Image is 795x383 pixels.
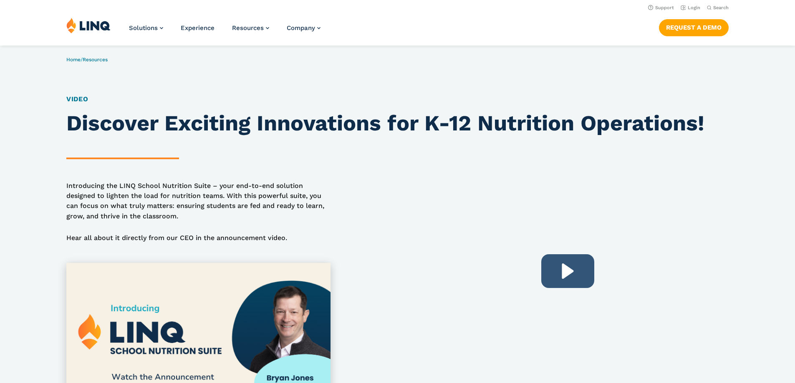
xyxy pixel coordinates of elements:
button: Open Search Bar [707,5,729,11]
a: Resources [232,24,269,32]
h1: Discover Exciting Innovations for K-12 Nutrition Operations! [66,111,729,136]
div: Play [541,254,594,288]
img: LINQ | K‑12 Software [66,18,111,33]
span: / [66,57,108,63]
span: Search [713,5,729,10]
a: Company [287,24,321,32]
a: Home [66,57,81,63]
a: Video [66,95,88,103]
span: Solutions [129,24,158,32]
span: Company [287,24,315,32]
a: Login [681,5,700,10]
a: Resources [83,57,108,63]
p: Introducing the LINQ School Nutrition Suite – your end-to-end solution designed to lighten the lo... [66,181,331,221]
p: Hear all about it directly from our CEO in the announcement video. [66,233,331,243]
a: Request a Demo [659,19,729,36]
span: Resources [232,24,264,32]
a: Experience [181,24,215,32]
nav: Button Navigation [659,18,729,36]
a: Support [648,5,674,10]
nav: Primary Navigation [129,18,321,45]
a: Solutions [129,24,163,32]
